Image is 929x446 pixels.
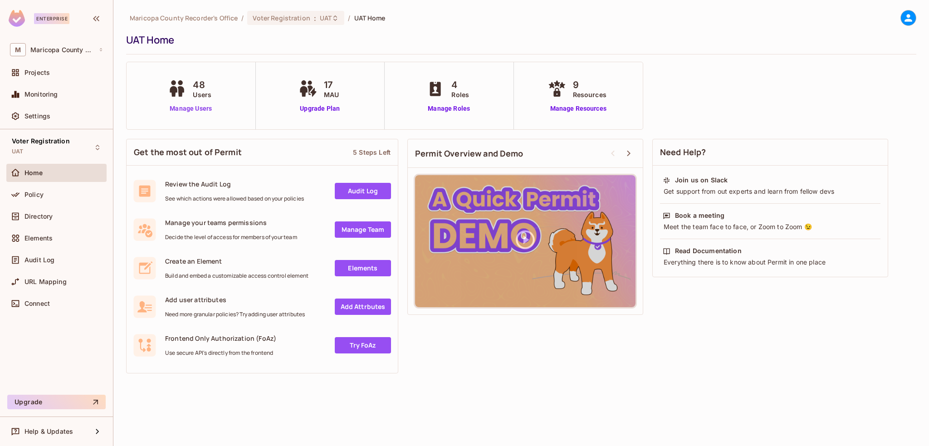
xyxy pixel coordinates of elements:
button: Upgrade [7,395,106,409]
span: Directory [24,213,53,220]
span: 48 [193,78,211,92]
div: Get support from out experts and learn from fellow devs [663,187,878,196]
span: Policy [24,191,44,198]
span: Get the most out of Permit [134,147,242,158]
span: 9 [573,78,606,92]
div: Meet the team face to face, or Zoom to Zoom 😉 [663,222,878,231]
span: 17 [324,78,339,92]
span: 4 [451,78,469,92]
li: / [241,14,244,22]
span: Elements [24,235,53,242]
span: : [313,15,317,22]
span: UAT [320,14,332,22]
span: M [10,43,26,56]
a: Manage Resources [546,104,611,113]
div: Read Documentation [675,246,742,255]
span: URL Mapping [24,278,67,285]
span: MAU [324,90,339,99]
a: Elements [335,260,391,276]
span: Use secure API's directly from the frontend [165,349,276,357]
span: Roles [451,90,469,99]
span: Settings [24,113,50,120]
a: Manage Users [166,104,216,113]
span: UAT [12,148,23,155]
span: See which actions were allowed based on your policies [165,195,304,202]
span: Monitoring [24,91,58,98]
span: Workspace: Maricopa County Recorder's Office [30,46,94,54]
span: Connect [24,300,50,307]
span: Manage your teams permissions [165,218,297,227]
span: Users [193,90,211,99]
span: Audit Log [24,256,54,264]
span: Voter Registration [12,137,70,145]
span: Need Help? [660,147,706,158]
span: Add user attributes [165,295,305,304]
a: Upgrade Plan [297,104,343,113]
span: Voter Registration [253,14,310,22]
a: Audit Log [335,183,391,199]
div: Join us on Slack [675,176,728,185]
span: Home [24,169,43,176]
div: UAT Home [126,33,912,47]
span: Review the Audit Log [165,180,304,188]
span: Resources [573,90,606,99]
div: Book a meeting [675,211,724,220]
div: 5 Steps Left [353,148,391,157]
a: Try FoAz [335,337,391,353]
li: / [348,14,350,22]
span: the active workspace [130,14,238,22]
img: SReyMgAAAABJRU5ErkJggg== [9,10,25,27]
span: Help & Updates [24,428,73,435]
span: Need more granular policies? Try adding user attributes [165,311,305,318]
span: Frontend Only Authorization (FoAz) [165,334,276,343]
span: Decide the level of access for members of your team [165,234,297,241]
span: Create an Element [165,257,308,265]
span: UAT Home [354,14,386,22]
a: Manage Team [335,221,391,238]
span: Build and embed a customizable access control element [165,272,308,279]
div: Everything there is to know about Permit in one place [663,258,878,267]
span: Projects [24,69,50,76]
a: Manage Roles [424,104,474,113]
div: Enterprise [34,13,69,24]
span: Permit Overview and Demo [415,148,523,159]
a: Add Attrbutes [335,299,391,315]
